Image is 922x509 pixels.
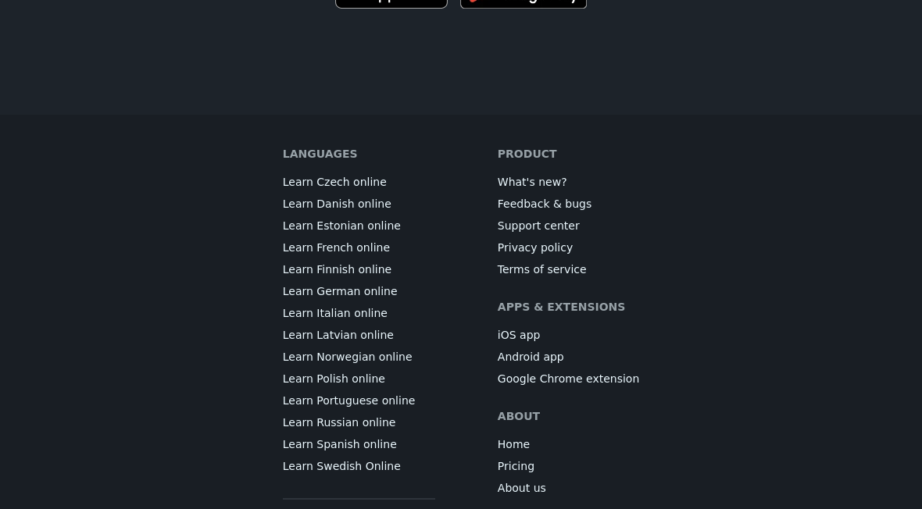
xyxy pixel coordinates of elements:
a: Google Chrome extension [498,371,639,386]
h6: Product [498,146,557,162]
a: Learn Russian online [283,415,396,430]
a: Learn Estonian online [283,218,401,233]
a: Learn Portuguese online [283,393,416,408]
a: Learn Swedish Online [283,458,401,474]
a: Home [498,436,530,452]
a: Learn Latvian online [283,327,394,343]
h6: Languages [283,146,358,162]
a: About us [498,480,546,496]
a: Learn Finnish online [283,262,391,277]
a: Learn Spanish online [283,436,397,452]
a: Terms of service [498,262,587,277]
a: Learn Italian online [283,305,388,321]
a: Learn French online [283,240,390,255]
a: Feedback & bugs [498,196,591,212]
a: Learn Danish online [283,196,391,212]
a: Learn Norwegian online [283,349,413,365]
a: iOS app [498,327,541,343]
a: Pricing [498,458,534,474]
a: Learn German online [283,283,398,299]
a: Android app [498,349,564,365]
a: Support center [498,218,580,233]
a: Learn Czech online [283,174,387,190]
a: Privacy policy [498,240,573,255]
h6: About [498,408,540,424]
a: What's new? [498,174,567,190]
h6: Apps & extensions [498,299,626,315]
a: Learn Polish online [283,371,385,386]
